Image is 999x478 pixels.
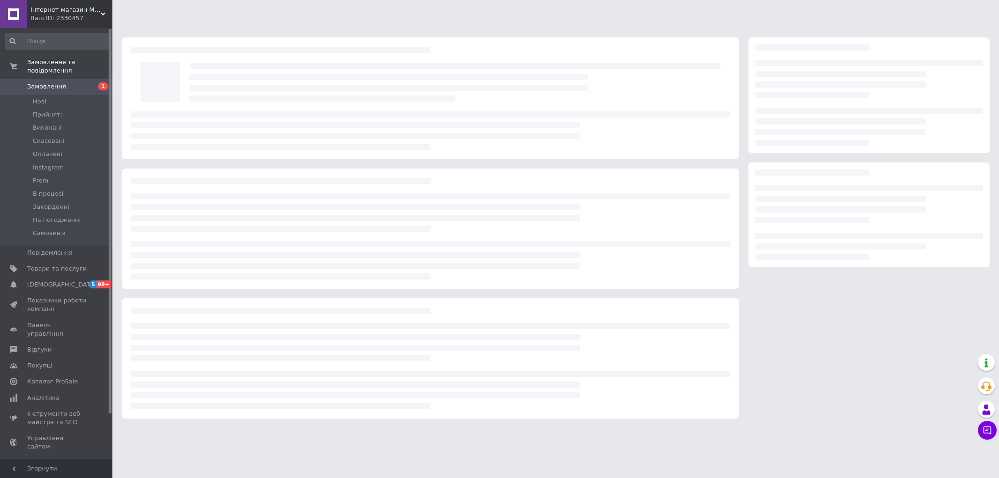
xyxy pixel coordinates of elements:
span: Instagram [33,163,64,172]
span: Панель управління [27,321,87,338]
span: Аналітика [27,394,59,402]
span: Відгуки [27,346,52,354]
span: Закордонні [33,203,69,211]
span: Показники роботи компанії [27,296,87,313]
span: Каталог ProSale [27,377,78,386]
span: Замовлення та повідомлення [27,58,112,75]
span: 1 [98,82,108,90]
span: Повідомлення [27,249,73,257]
span: Виконані [33,124,62,132]
span: Управління сайтом [27,434,87,451]
span: В процесі [33,190,63,198]
span: Товари та послуги [27,265,87,273]
div: Ваш ID: 2330457 [30,14,112,22]
span: Замовлення [27,82,66,91]
span: Інтернет-магазин MISVANNA [30,6,101,14]
span: Гаманець компанії [27,458,87,475]
span: Оплачені [33,150,62,158]
span: Прийняті [33,110,62,119]
span: Покупці [27,361,52,370]
span: 99+ [96,280,112,288]
span: Інструменти веб-майстра та SEO [27,410,87,427]
span: Скасовані [33,137,65,145]
span: Самовивіз [33,229,65,237]
input: Пошук [5,33,111,50]
span: Prom [33,176,48,185]
span: На погодженні [33,216,81,224]
button: Чат з покупцем [978,421,997,440]
span: [DEMOGRAPHIC_DATA] [27,280,96,289]
span: Нові [33,97,46,106]
span: 5 [89,280,96,288]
